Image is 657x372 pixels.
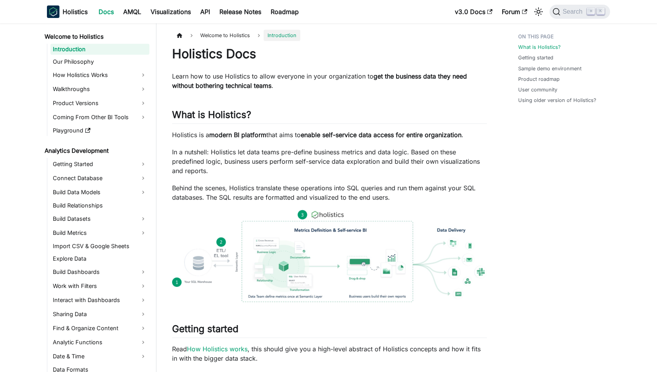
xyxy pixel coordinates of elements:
[50,213,149,225] a: Build Datasets
[450,5,497,18] a: v3.0 Docs
[50,125,149,136] a: Playground
[172,323,487,338] h2: Getting started
[172,109,487,124] h2: What is Holistics?
[47,5,88,18] a: HolisticsHolistics
[63,7,88,16] b: Holistics
[50,200,149,211] a: Build Relationships
[50,280,149,292] a: Work with Filters
[196,30,254,41] span: Welcome to Holistics
[50,158,149,170] a: Getting Started
[518,86,557,93] a: User community
[50,322,149,334] a: Find & Organize Content
[518,65,582,72] a: Sample demo environment
[50,336,149,349] a: Analytic Functions
[50,186,149,199] a: Build Data Models
[549,5,610,19] button: Search (Command+K)
[172,72,487,90] p: Learn how to use Holistics to allow everyone in your organization to .
[50,253,149,264] a: Explore Data
[497,5,532,18] a: Forum
[50,241,149,252] a: Import CSV & Google Sheets
[50,294,149,306] a: Interact with Dashboards
[301,131,461,139] strong: enable self-service data access for entire organization
[518,75,560,83] a: Product roadmap
[587,8,595,15] kbd: ⌘
[196,5,215,18] a: API
[42,31,149,42] a: Welcome to Holistics
[172,344,487,363] p: Read , this should give you a high-level abstract of Holistics concepts and how it fits in with t...
[172,30,187,41] a: Home page
[172,46,487,62] h1: Holistics Docs
[560,8,587,15] span: Search
[518,43,561,51] a: What is Holistics?
[532,5,545,18] button: Switch between dark and light mode (currently light mode)
[50,227,149,239] a: Build Metrics
[39,23,156,372] nav: Docs sidebar
[50,44,149,55] a: Introduction
[50,83,149,95] a: Walkthroughs
[50,111,149,123] a: Coming From Other BI Tools
[50,350,149,363] a: Date & Time
[50,172,149,184] a: Connect Database
[47,5,59,18] img: Holistics
[94,5,118,18] a: Docs
[597,8,605,15] kbd: K
[172,130,487,139] p: Holistics is a that aims to .
[264,30,300,41] span: Introduction
[172,183,487,202] p: Behind the scenes, Holistics translate these operations into SQL queries and run them against you...
[215,5,266,18] a: Release Notes
[50,266,149,278] a: Build Dashboards
[187,345,248,353] a: How Holistics works
[209,131,266,139] strong: modern BI platform
[50,56,149,67] a: Our Philosophy
[50,308,149,320] a: Sharing Data
[50,69,149,81] a: How Holistics Works
[172,210,487,302] img: How Holistics fits in your Data Stack
[42,145,149,156] a: Analytics Development
[172,30,487,41] nav: Breadcrumbs
[50,97,149,109] a: Product Versions
[118,5,146,18] a: AMQL
[266,5,303,18] a: Roadmap
[518,97,596,104] a: Using older version of Holistics?
[518,54,553,61] a: Getting started
[172,147,487,175] p: In a nutshell: Holistics let data teams pre-define business metrics and data logic. Based on thes...
[146,5,196,18] a: Visualizations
